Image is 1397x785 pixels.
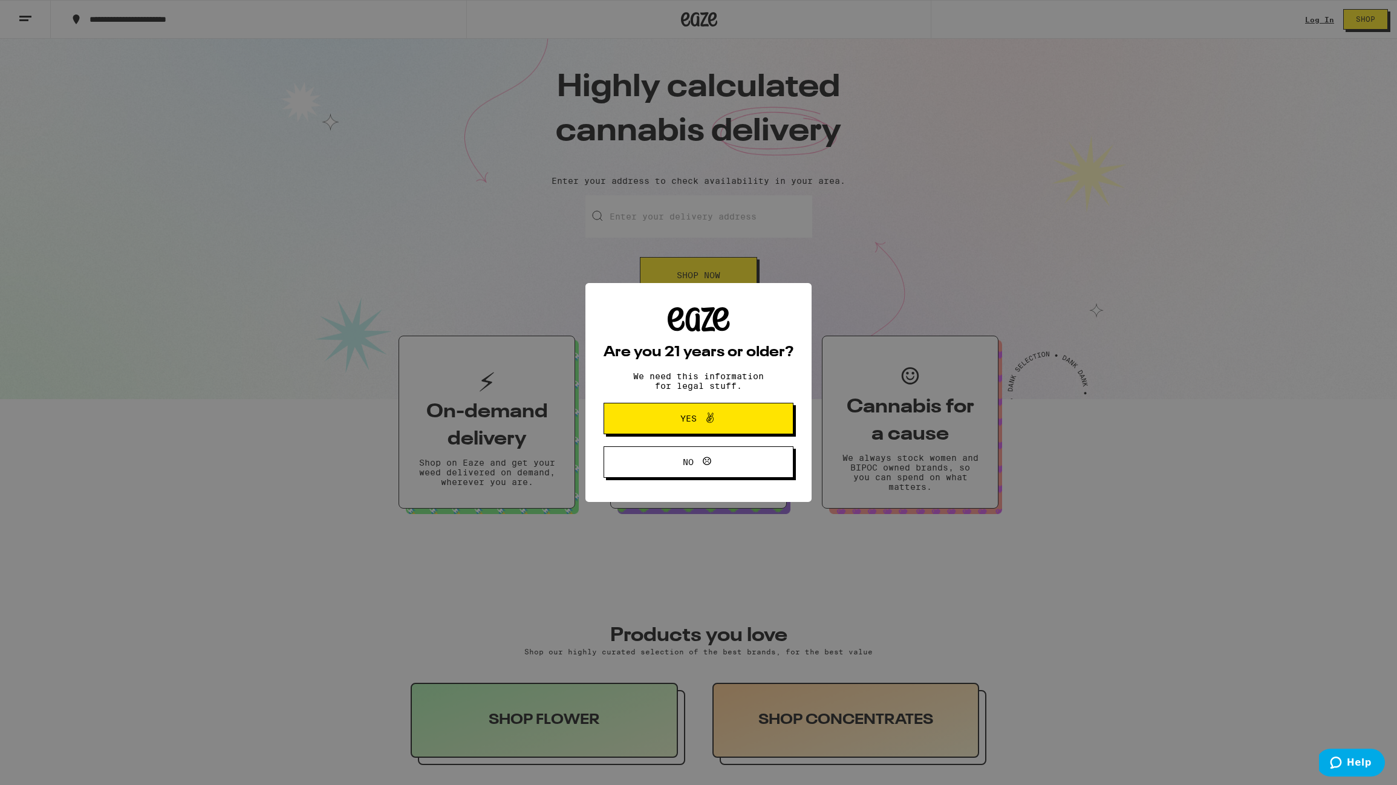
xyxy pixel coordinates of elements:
p: We need this information for legal stuff. [623,371,774,391]
button: Yes [604,403,793,434]
iframe: Opens a widget where you can find more information [1319,749,1385,779]
span: No [683,458,694,466]
button: No [604,446,793,478]
span: Yes [680,414,697,423]
h2: Are you 21 years or older? [604,345,793,360]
